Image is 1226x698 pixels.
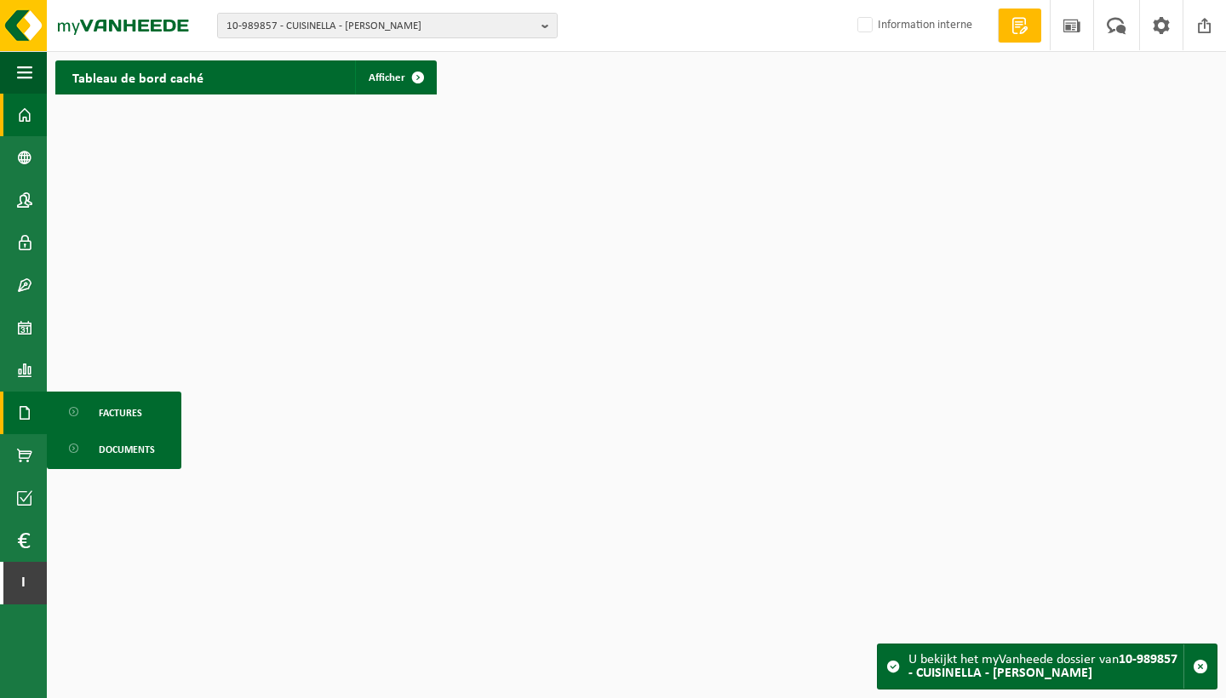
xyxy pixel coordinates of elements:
span: Documents [99,433,155,466]
span: Afficher [369,72,405,83]
span: I [17,562,30,604]
span: 10-989857 - CUISINELLA - [PERSON_NAME] [226,14,535,39]
button: 10-989857 - CUISINELLA - [PERSON_NAME] [217,13,558,38]
label: Information interne [854,13,972,38]
span: Factures [99,397,142,429]
a: Factures [51,396,177,428]
div: U bekijkt het myVanheede dossier van [908,644,1183,689]
a: Documents [51,432,177,465]
a: Afficher [355,60,435,94]
strong: 10-989857 - CUISINELLA - [PERSON_NAME] [908,653,1177,680]
h2: Tableau de bord caché [55,60,221,94]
